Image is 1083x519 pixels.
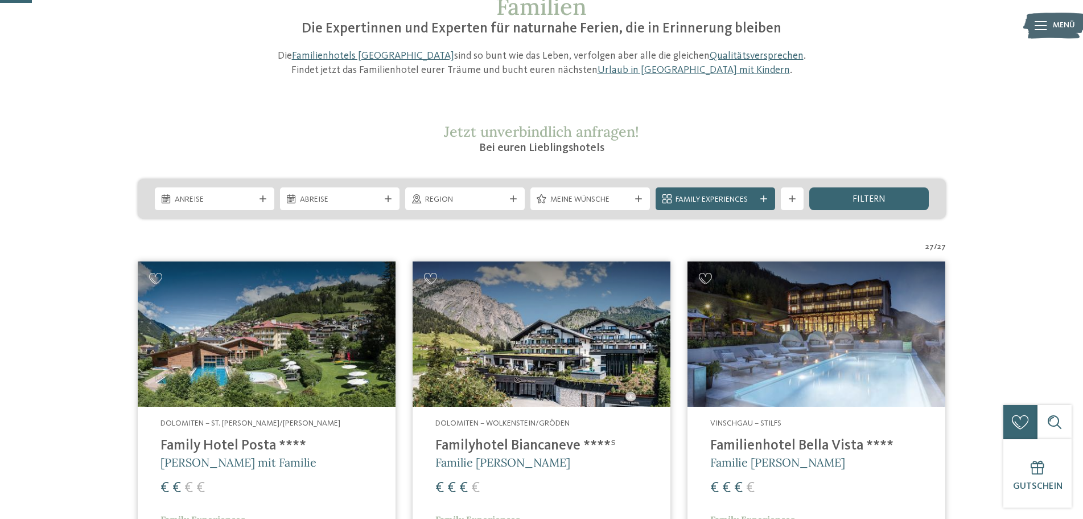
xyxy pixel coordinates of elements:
[435,481,444,496] span: €
[1003,439,1072,508] a: Gutschein
[196,481,205,496] span: €
[676,194,755,206] span: Family Experiences
[447,481,456,496] span: €
[292,51,454,61] a: Familienhotels [GEOGRAPHIC_DATA]
[471,481,480,496] span: €
[271,49,812,77] p: Die sind so bunt wie das Leben, verfolgen aber alle die gleichen . Findet jetzt das Familienhotel...
[479,142,604,154] span: Bei euren Lieblingshotels
[934,242,937,253] span: /
[425,194,505,206] span: Region
[710,481,719,496] span: €
[435,419,570,427] span: Dolomiten – Wolkenstein/Gröden
[687,261,945,407] img: Familienhotels gesucht? Hier findet ihr die besten!
[550,194,630,206] span: Meine Wünsche
[435,438,648,455] h4: Familyhotel Biancaneve ****ˢ
[710,51,804,61] a: Qualitätsversprechen
[734,481,743,496] span: €
[160,419,340,427] span: Dolomiten – St. [PERSON_NAME]/[PERSON_NAME]
[746,481,755,496] span: €
[598,65,790,75] a: Urlaub in [GEOGRAPHIC_DATA] mit Kindern
[435,455,570,469] span: Familie [PERSON_NAME]
[160,455,316,469] span: [PERSON_NAME] mit Familie
[1013,482,1063,491] span: Gutschein
[853,195,886,204] span: filtern
[710,455,845,469] span: Familie [PERSON_NAME]
[184,481,193,496] span: €
[444,122,639,141] span: Jetzt unverbindlich anfragen!
[160,481,169,496] span: €
[175,194,254,206] span: Anreise
[138,261,396,407] img: Familienhotels gesucht? Hier findet ihr die besten!
[300,194,380,206] span: Abreise
[710,419,781,427] span: Vinschgau – Stilfs
[925,242,934,253] span: 27
[302,22,781,36] span: Die Expertinnen und Experten für naturnahe Ferien, die in Erinnerung bleiben
[937,242,946,253] span: 27
[172,481,181,496] span: €
[413,261,670,407] img: Familienhotels gesucht? Hier findet ihr die besten!
[160,438,373,455] h4: Family Hotel Posta ****
[710,438,923,455] h4: Familienhotel Bella Vista ****
[722,481,731,496] span: €
[459,481,468,496] span: €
